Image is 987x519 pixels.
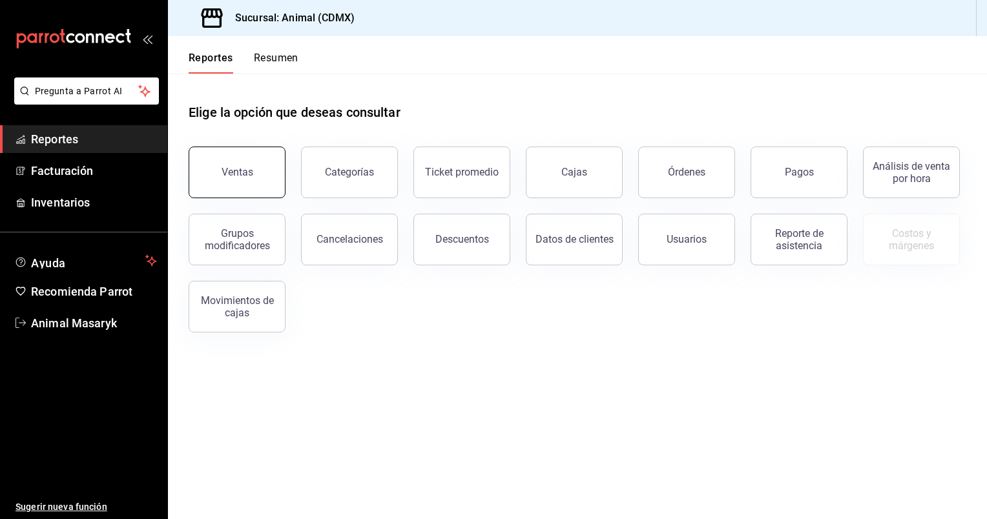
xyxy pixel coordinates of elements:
button: Datos de clientes [526,214,623,265]
div: Cajas [561,166,587,178]
div: Costos y márgenes [871,227,951,252]
button: Grupos modificadores [189,214,286,265]
div: Órdenes [668,166,705,178]
div: Descuentos [435,233,489,245]
button: Usuarios [638,214,735,265]
span: Animal Masaryk [31,314,157,332]
span: Reportes [31,130,157,148]
button: Ticket promedio [413,147,510,198]
span: Pregunta a Parrot AI [35,85,139,98]
span: Sugerir nueva función [16,500,157,514]
div: navigation tabs [189,52,298,74]
span: Recomienda Parrot [31,283,157,300]
h1: Elige la opción que deseas consultar [189,103,400,122]
button: open_drawer_menu [142,34,152,44]
div: Análisis de venta por hora [871,160,951,185]
button: Cancelaciones [301,214,398,265]
button: Descuentos [413,214,510,265]
button: Cajas [526,147,623,198]
h3: Sucursal: Animal (CDMX) [225,10,355,26]
div: Reporte de asistencia [759,227,839,252]
span: Inventarios [31,194,157,211]
div: Cancelaciones [317,233,383,245]
div: Datos de clientes [535,233,614,245]
div: Usuarios [667,233,707,245]
button: Reporte de asistencia [751,214,847,265]
a: Pregunta a Parrot AI [9,94,159,107]
div: Pagos [785,166,814,178]
button: Órdenes [638,147,735,198]
button: Pagos [751,147,847,198]
button: Reportes [189,52,233,74]
button: Análisis de venta por hora [863,147,960,198]
button: Resumen [254,52,298,74]
button: Contrata inventarios para ver este reporte [863,214,960,265]
button: Categorías [301,147,398,198]
button: Pregunta a Parrot AI [14,77,159,105]
span: Ayuda [31,253,140,269]
div: Grupos modificadores [197,227,277,252]
div: Movimientos de cajas [197,294,277,319]
button: Ventas [189,147,286,198]
button: Movimientos de cajas [189,281,286,332]
div: Ticket promedio [425,166,499,178]
div: Ventas [222,166,253,178]
div: Categorías [325,166,374,178]
span: Facturación [31,162,157,179]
